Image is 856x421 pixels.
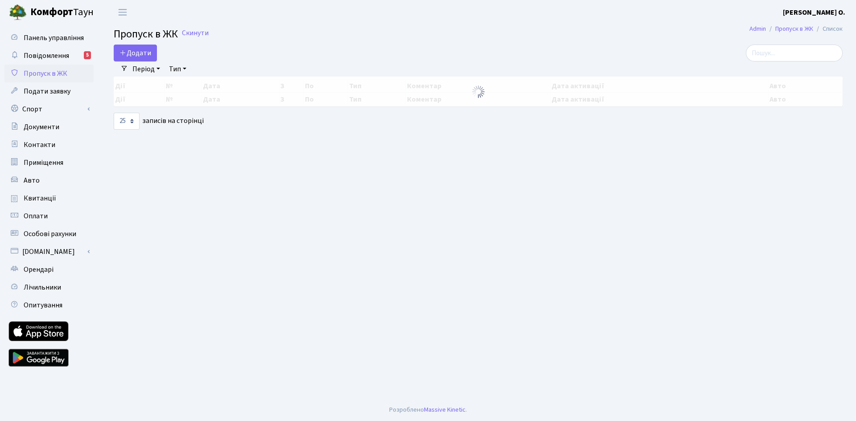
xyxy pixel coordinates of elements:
[24,193,56,203] span: Квитанції
[30,5,94,20] span: Таун
[783,7,845,18] a: [PERSON_NAME] О.
[114,45,157,61] a: Додати
[4,207,94,225] a: Оплати
[813,24,843,34] li: Список
[30,5,73,19] b: Комфорт
[4,65,94,82] a: Пропуск в ЖК
[24,176,40,185] span: Авто
[4,118,94,136] a: Документи
[4,136,94,154] a: Контакти
[111,5,134,20] button: Переключити навігацію
[4,154,94,172] a: Приміщення
[4,189,94,207] a: Квитанції
[736,20,856,38] nav: breadcrumb
[114,113,204,130] label: записів на сторінці
[24,140,55,150] span: Контакти
[182,29,209,37] a: Скинути
[4,172,94,189] a: Авто
[775,24,813,33] a: Пропуск в ЖК
[4,225,94,243] a: Особові рахунки
[471,85,486,99] img: Обробка...
[4,82,94,100] a: Подати заявку
[4,29,94,47] a: Панель управління
[4,243,94,261] a: [DOMAIN_NAME]
[24,51,69,61] span: Повідомлення
[24,33,84,43] span: Панель управління
[24,69,67,78] span: Пропуск в ЖК
[24,158,63,168] span: Приміщення
[4,296,94,314] a: Опитування
[119,48,151,58] span: Додати
[165,61,190,77] a: Тип
[24,211,48,221] span: Оплати
[84,51,91,59] div: 5
[746,45,843,61] input: Пошук...
[24,282,61,292] span: Лічильники
[783,8,845,17] b: [PERSON_NAME] О.
[114,26,178,42] span: Пропуск в ЖК
[24,229,76,239] span: Особові рахунки
[24,86,70,96] span: Подати заявку
[24,122,59,132] span: Документи
[9,4,27,21] img: logo.png
[4,261,94,278] a: Орендарі
[4,278,94,296] a: Лічильники
[4,47,94,65] a: Повідомлення5
[114,113,140,130] select: записів на сторінці
[4,100,94,118] a: Спорт
[389,405,467,415] div: Розроблено .
[424,405,465,414] a: Massive Kinetic
[749,24,766,33] a: Admin
[129,61,164,77] a: Період
[24,265,53,274] span: Орендарі
[24,300,62,310] span: Опитування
